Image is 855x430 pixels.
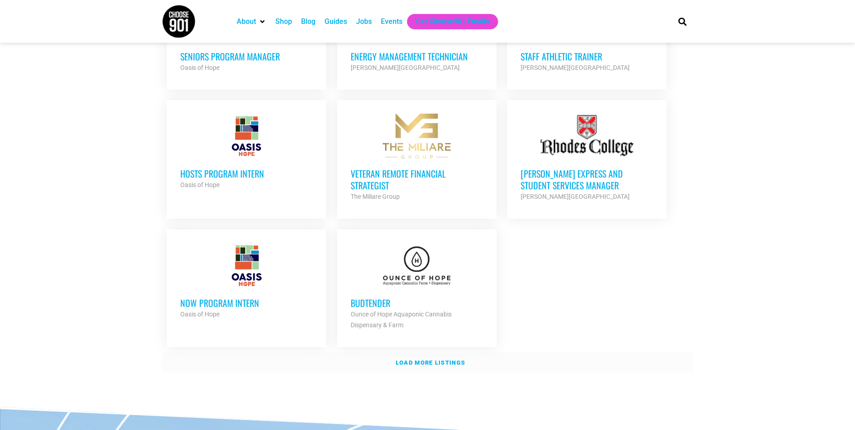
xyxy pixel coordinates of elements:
[337,100,497,215] a: Veteran Remote Financial Strategist The Miliare Group
[301,16,315,27] a: Blog
[351,50,483,62] h3: Energy Management Technician
[675,14,690,29] div: Search
[521,168,653,191] h3: [PERSON_NAME] Express and Student Services Manager
[180,297,313,309] h3: NOW Program Intern
[396,359,465,366] strong: Load more listings
[351,193,400,200] strong: The Miliare Group
[180,181,219,188] strong: Oasis of Hope
[232,14,271,29] div: About
[337,229,497,344] a: Budtender Ounce of Hope Aquaponic Cannabis Dispensary & Farm
[507,100,667,215] a: [PERSON_NAME] Express and Student Services Manager [PERSON_NAME][GEOGRAPHIC_DATA]
[351,64,460,71] strong: [PERSON_NAME][GEOGRAPHIC_DATA]
[351,311,452,329] strong: Ounce of Hope Aquaponic Cannabis Dispensary & Farm
[180,64,219,71] strong: Oasis of Hope
[325,16,347,27] a: Guides
[381,16,402,27] a: Events
[351,297,483,309] h3: Budtender
[416,16,489,27] a: Get Choose901 Emails
[521,64,630,71] strong: [PERSON_NAME][GEOGRAPHIC_DATA]
[521,193,630,200] strong: [PERSON_NAME][GEOGRAPHIC_DATA]
[180,50,313,62] h3: Seniors Program Manager
[180,168,313,179] h3: HOSTS Program Intern
[167,100,326,204] a: HOSTS Program Intern Oasis of Hope
[351,168,483,191] h3: Veteran Remote Financial Strategist
[180,311,219,318] strong: Oasis of Hope
[167,229,326,333] a: NOW Program Intern Oasis of Hope
[237,16,256,27] a: About
[521,50,653,62] h3: Staff Athletic Trainer
[162,352,694,373] a: Load more listings
[275,16,292,27] a: Shop
[232,14,663,29] nav: Main nav
[356,16,372,27] a: Jobs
